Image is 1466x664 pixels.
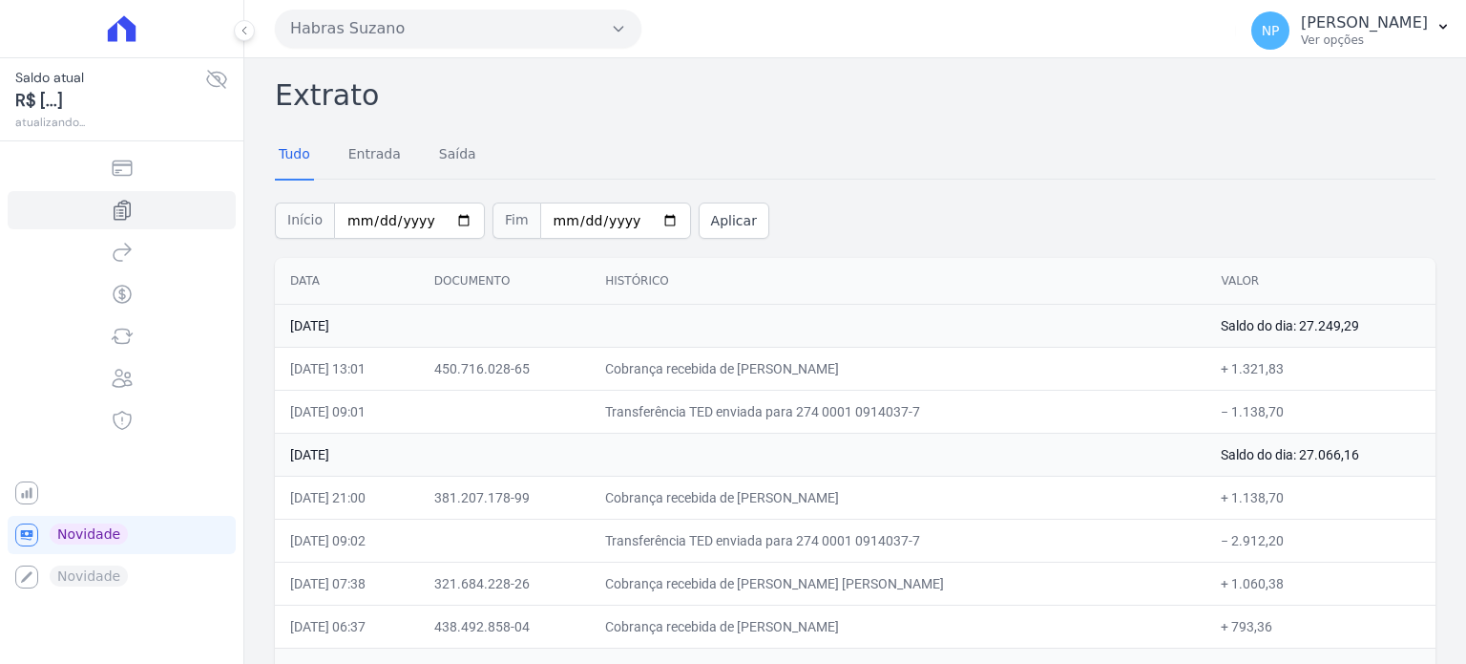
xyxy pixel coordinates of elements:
td: Saldo do dia: 27.249,29 [1205,304,1435,347]
th: Documento [419,258,590,305]
span: Fim [492,203,540,239]
button: Habras Suzano [275,10,641,48]
span: Novidade [50,524,128,545]
a: Entrada [345,131,405,181]
td: [DATE] 09:01 [275,390,419,433]
span: Início [275,203,334,239]
td: 450.716.028-65 [419,347,590,390]
td: + 1.060,38 [1205,562,1435,605]
td: − 1.138,70 [1205,390,1435,433]
td: Cobrança recebida de [PERSON_NAME] [590,605,1205,648]
td: Saldo do dia: 27.066,16 [1205,433,1435,476]
span: NP [1262,24,1280,37]
td: [DATE] [275,304,1205,347]
td: Cobrança recebida de [PERSON_NAME] [590,347,1205,390]
td: 321.684.228-26 [419,562,590,605]
td: + 793,36 [1205,605,1435,648]
td: Transferência TED enviada para 274 0001 0914037-7 [590,390,1205,433]
span: atualizando... [15,114,205,131]
nav: Sidebar [15,149,228,596]
span: Saldo atual [15,68,205,88]
th: Valor [1205,258,1435,305]
td: [DATE] 06:37 [275,605,419,648]
td: Cobrança recebida de [PERSON_NAME] [PERSON_NAME] [590,562,1205,605]
td: 438.492.858-04 [419,605,590,648]
td: [DATE] [275,433,1205,476]
td: [DATE] 07:38 [275,562,419,605]
a: Novidade [8,516,236,554]
button: NP [PERSON_NAME] Ver opções [1236,4,1466,57]
td: − 2.912,20 [1205,519,1435,562]
p: [PERSON_NAME] [1301,13,1428,32]
td: + 1.138,70 [1205,476,1435,519]
th: Histórico [590,258,1205,305]
td: [DATE] 13:01 [275,347,419,390]
td: + 1.321,83 [1205,347,1435,390]
td: [DATE] 21:00 [275,476,419,519]
td: Cobrança recebida de [PERSON_NAME] [590,476,1205,519]
a: Tudo [275,131,314,181]
td: Transferência TED enviada para 274 0001 0914037-7 [590,519,1205,562]
span: R$ [...] [15,88,205,114]
button: Aplicar [699,203,769,239]
a: Saída [435,131,480,181]
h2: Extrato [275,74,1435,117]
th: Data [275,258,419,305]
td: [DATE] 09:02 [275,519,419,562]
p: Ver opções [1301,32,1428,48]
td: 381.207.178-99 [419,476,590,519]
